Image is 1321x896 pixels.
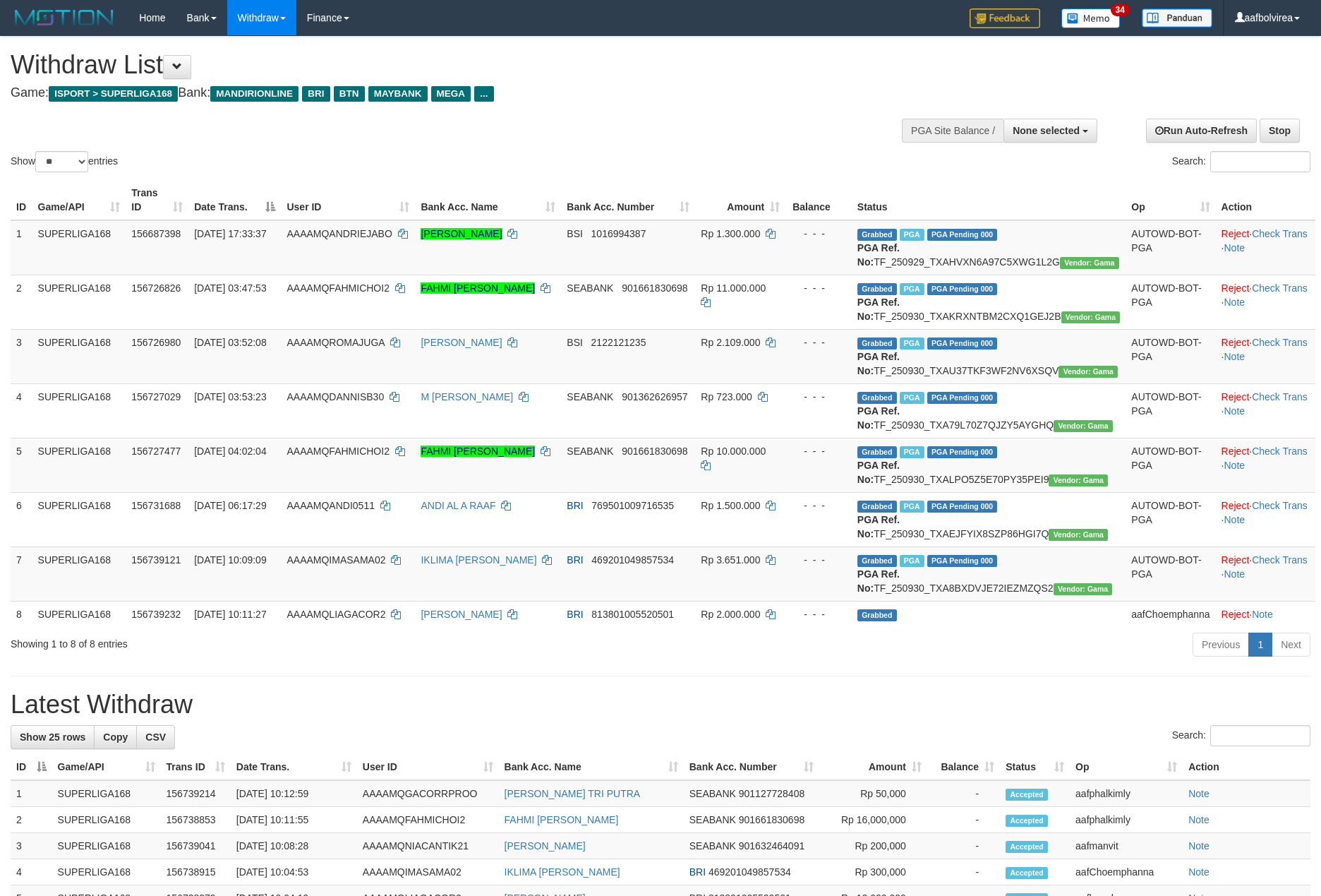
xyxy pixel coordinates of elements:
span: Grabbed [857,501,897,513]
td: AUTOWD-BOT-PGA [1126,546,1215,601]
span: Marked by aafandaneth [900,446,924,458]
td: SUPERLIGA168 [32,275,126,329]
td: 156739214 [161,780,231,807]
td: · · [1216,492,1315,546]
span: BRI [567,609,583,620]
span: AAAAMQFAHMICHOI2 [286,282,389,294]
th: Trans ID: activate to sort column ascending [126,180,188,220]
span: Marked by aafromsomean [900,501,924,513]
td: 3 [11,329,32,383]
span: [DATE] 17:33:37 [194,228,266,239]
a: Note [1224,405,1245,417]
a: IKLIMA [PERSON_NAME] [421,554,536,566]
span: MAYBANK [368,86,428,102]
td: 6 [11,492,32,546]
span: SEABANK [567,282,613,294]
span: [DATE] 06:17:29 [194,500,266,511]
span: Vendor URL: https://trx31.1velocity.biz [1049,474,1108,486]
span: [DATE] 10:09:09 [194,554,266,566]
span: AAAAMQIMASAMA02 [286,554,385,566]
span: Vendor URL: https://trx31.1velocity.biz [1060,257,1119,269]
span: Grabbed [857,283,897,295]
td: TF_250930_TXA8BXDVJE72IEZMZQS2 [852,546,1126,601]
th: Status: activate to sort column ascending [1000,754,1070,780]
td: 156738853 [161,807,231,833]
th: Balance: activate to sort column ascending [927,754,1000,780]
td: SUPERLIGA168 [52,807,161,833]
td: [DATE] 10:11:55 [231,807,357,833]
span: Copy 901661830698 to clipboard [622,446,687,457]
a: Previous [1193,633,1249,657]
a: Note [1224,460,1245,471]
span: 156739121 [131,554,181,566]
span: Copy 901632464091 to clipboard [739,840,804,852]
td: TF_250930_TXAKRXNTBM2CXQ1GEJ2B [852,275,1126,329]
div: - - - [791,498,846,513]
span: Marked by aafromsomean [900,338,924,350]
td: AUTOWD-BOT-PGA [1126,220,1215,275]
span: Rp 2.000.000 [701,609,760,620]
label: Search: [1172,725,1310,746]
td: SUPERLIGA168 [32,546,126,601]
b: PGA Ref. No: [857,514,900,539]
img: MOTION_logo.png [11,7,118,28]
span: SEABANK [689,788,736,799]
div: - - - [791,553,846,567]
a: Note [1224,242,1245,253]
td: AAAAMQNIACANTIK21 [357,833,499,859]
th: Action [1183,754,1310,780]
a: Check Trans [1252,337,1308,348]
td: AUTOWD-BOT-PGA [1126,275,1215,329]
img: Button%20Memo.svg [1061,8,1121,28]
span: [DATE] 03:53:23 [194,391,266,402]
span: 156726980 [131,337,181,348]
a: Note [1188,840,1210,852]
span: CSV [145,731,166,743]
a: Show 25 rows [11,725,95,749]
span: 156687398 [131,228,181,239]
th: User ID: activate to sort column ascending [357,754,499,780]
span: BRI [302,86,330,102]
span: AAAAMQDANNISB30 [286,391,384,402]
div: - - - [791,281,846,295]
td: - [927,833,1000,859]
a: Reject [1222,500,1250,511]
span: Accepted [1006,867,1048,879]
a: Note [1224,351,1245,362]
td: AUTOWD-BOT-PGA [1126,383,1215,438]
td: aafChoemphanna [1070,859,1183,885]
td: TF_250930_TXALPO5Z5E70PY35PEI9 [852,438,1126,492]
th: Bank Acc. Name: activate to sort column ascending [415,180,561,220]
td: AAAAMQGACORRPROO [357,780,499,807]
h1: Latest Withdraw [11,691,1310,719]
td: · · [1216,383,1315,438]
a: Note [1224,297,1245,308]
label: Search: [1172,151,1310,172]
a: Note [1224,568,1245,580]
td: TF_250930_TXAEJFYIX8SZP86HGI7Q [852,492,1126,546]
th: Op: activate to sort column ascending [1126,180,1215,220]
td: SUPERLIGA168 [52,859,161,885]
td: AUTOWD-BOT-PGA [1126,329,1215,383]
span: BSI [567,337,583,348]
span: Copy 469201049857534 to clipboard [708,866,791,878]
a: Next [1272,633,1310,657]
div: PGA Site Balance / [902,119,1003,143]
span: 156727477 [131,446,181,457]
span: Copy 769501009716535 to clipboard [591,500,674,511]
td: · · [1216,329,1315,383]
span: Copy 901362626957 to clipboard [622,391,687,402]
td: Rp 200,000 [819,833,927,859]
a: M [PERSON_NAME] [421,391,513,402]
td: TF_250929_TXAHVXN6A97C5XWG1L2G [852,220,1126,275]
span: Copy [103,731,128,743]
a: [PERSON_NAME] [421,228,502,239]
td: SUPERLIGA168 [32,492,126,546]
td: 5 [11,438,32,492]
a: [PERSON_NAME] [505,840,586,852]
span: BTN [334,86,365,102]
b: PGA Ref. No: [857,351,900,376]
a: Run Auto-Refresh [1146,119,1257,143]
span: Grabbed [857,392,897,404]
th: Amount: activate to sort column ascending [695,180,785,220]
